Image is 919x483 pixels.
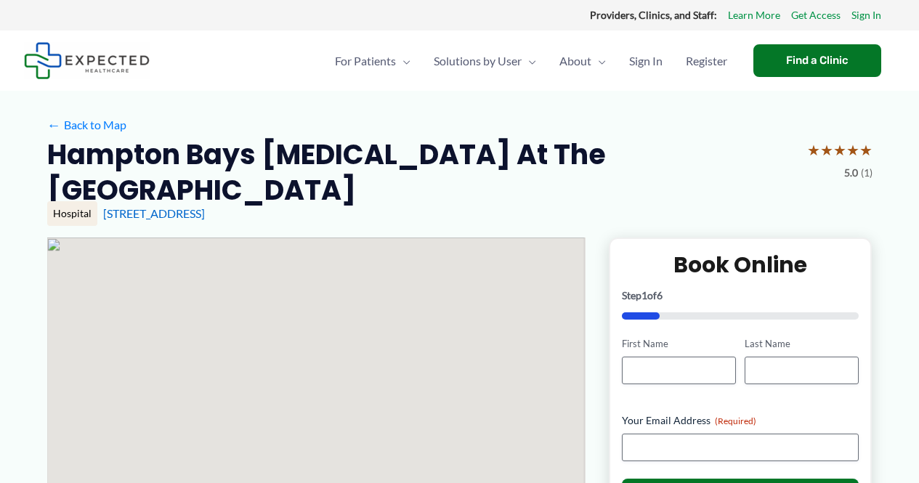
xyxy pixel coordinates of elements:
span: Menu Toggle [522,36,536,86]
strong: Providers, Clinics, and Staff: [590,9,717,21]
a: Find a Clinic [753,44,881,77]
span: Sign In [629,36,663,86]
a: Sign In [618,36,674,86]
a: Solutions by UserMenu Toggle [422,36,548,86]
a: [STREET_ADDRESS] [103,206,205,220]
h2: Hampton Bays [MEDICAL_DATA] at the [GEOGRAPHIC_DATA] [47,137,795,208]
a: ←Back to Map [47,114,126,136]
span: Menu Toggle [396,36,410,86]
span: For Patients [335,36,396,86]
a: Get Access [791,6,841,25]
p: Step of [622,291,859,301]
span: Menu Toggle [591,36,606,86]
label: Your Email Address [622,413,859,428]
span: ← [47,118,61,131]
h2: Book Online [622,251,859,279]
a: Register [674,36,739,86]
a: Learn More [728,6,780,25]
span: ★ [846,137,859,163]
span: ★ [807,137,820,163]
a: AboutMenu Toggle [548,36,618,86]
span: (1) [861,163,873,182]
span: 5.0 [844,163,858,182]
a: Sign In [851,6,881,25]
a: For PatientsMenu Toggle [323,36,422,86]
span: ★ [820,137,833,163]
span: (Required) [715,415,756,426]
span: 1 [641,289,647,301]
span: 6 [657,289,663,301]
span: About [559,36,591,86]
span: Register [686,36,727,86]
span: ★ [833,137,846,163]
span: Solutions by User [434,36,522,86]
nav: Primary Site Navigation [323,36,739,86]
label: Last Name [745,337,859,351]
div: Hospital [47,201,97,226]
label: First Name [622,337,736,351]
img: Expected Healthcare Logo - side, dark font, small [24,42,150,79]
span: ★ [859,137,873,163]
